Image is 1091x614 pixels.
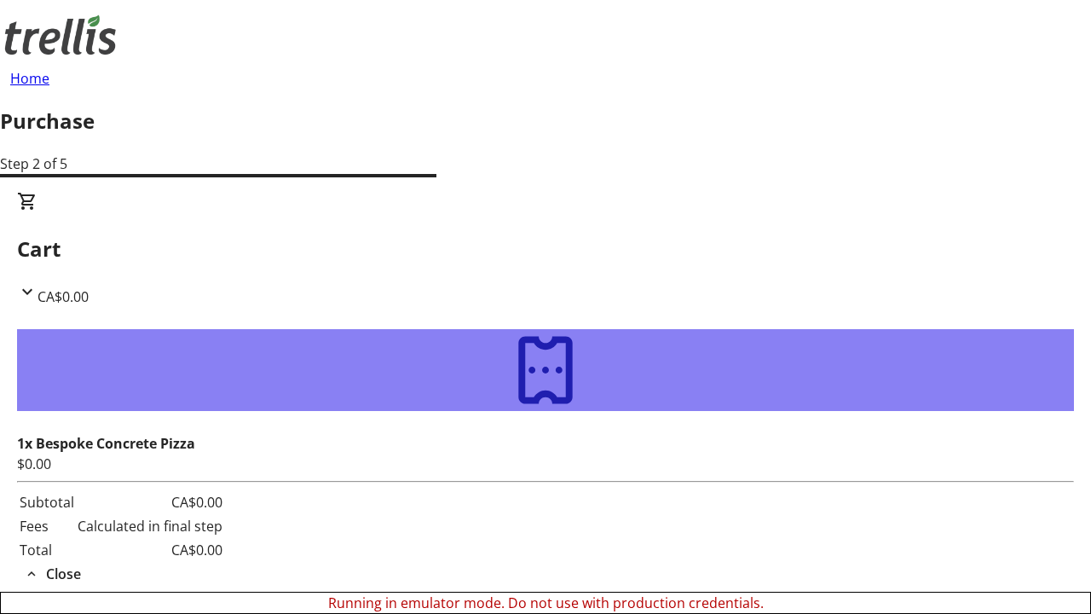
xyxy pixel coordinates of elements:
[17,564,88,584] button: Close
[17,234,1074,264] h2: Cart
[17,454,1074,474] div: $0.00
[77,515,223,537] td: Calculated in final step
[77,491,223,513] td: CA$0.00
[38,287,89,306] span: CA$0.00
[46,564,81,584] span: Close
[17,434,195,453] strong: 1x Bespoke Concrete Pizza
[17,191,1074,307] div: CartCA$0.00
[19,491,75,513] td: Subtotal
[19,515,75,537] td: Fees
[19,539,75,561] td: Total
[77,539,223,561] td: CA$0.00
[17,307,1074,585] div: CartCA$0.00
